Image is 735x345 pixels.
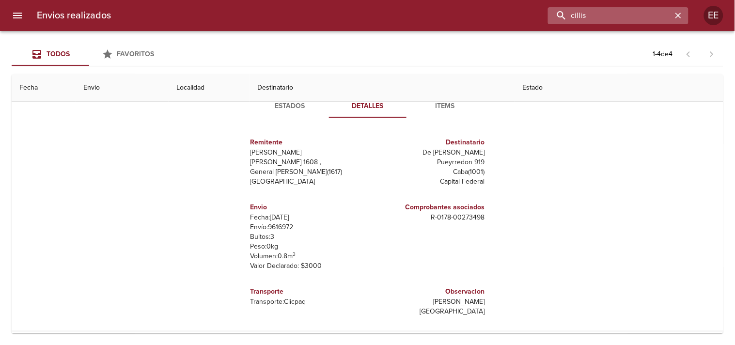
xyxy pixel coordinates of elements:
p: 1 - 4 de 4 [653,49,673,59]
p: Capital Federal [372,177,485,187]
p: R - 0178 - 00273498 [372,213,485,222]
h6: Envio [250,202,364,213]
span: Estados [257,100,323,112]
th: Destinatario [250,74,515,102]
h6: Envios realizados [37,8,111,23]
th: Localidad [169,74,250,102]
th: Fecha [12,74,76,102]
h6: Comprobantes asociados [372,202,485,213]
h6: Transporte [250,286,364,297]
div: Tabs detalle de guia [251,94,484,118]
div: Tabs Envios [12,43,167,66]
span: Items [412,100,478,112]
p: Transporte: Clicpaq [250,297,364,307]
p: Fecha: [DATE] [250,213,364,222]
div: EE [704,6,723,25]
p: General [PERSON_NAME] ( 1617 ) [250,167,364,177]
span: Pagina siguiente [700,43,723,66]
p: Bultos: 3 [250,232,364,242]
th: Estado [515,74,723,102]
span: Favoritos [117,50,155,58]
p: [PERSON_NAME] [GEOGRAPHIC_DATA] [372,297,485,316]
p: [PERSON_NAME] 1608 , [250,157,364,167]
p: De [PERSON_NAME] [372,148,485,157]
input: buscar [548,7,672,24]
p: Volumen: 0.8 m [250,251,364,261]
th: Envio [76,74,169,102]
div: Abrir información de usuario [704,6,723,25]
h6: Remitente [250,137,364,148]
span: Todos [47,50,70,58]
p: Pueyrredon 919 [372,157,485,167]
p: Envío: 9616972 [250,222,364,232]
span: Detalles [335,100,401,112]
h6: Destinatario [372,137,485,148]
h6: Observacion [372,286,485,297]
p: [GEOGRAPHIC_DATA] [250,177,364,187]
button: menu [6,4,29,27]
p: Valor Declarado: $ 3000 [250,261,364,271]
p: [PERSON_NAME] [250,148,364,157]
p: Peso: 0 kg [250,242,364,251]
sup: 3 [293,251,296,257]
p: Caba ( 1001 ) [372,167,485,177]
span: Pagina anterior [677,49,700,59]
